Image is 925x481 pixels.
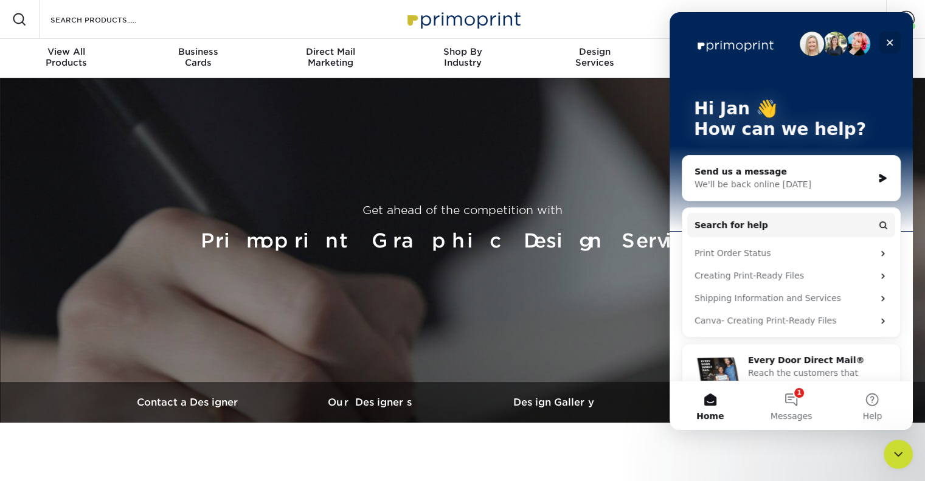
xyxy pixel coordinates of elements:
div: & Templates [660,46,792,68]
div: Services [528,46,660,68]
a: Our Designers [280,382,463,423]
a: Direct MailMarketing [265,39,397,78]
a: Testimonials [645,382,828,423]
h3: Our Designers [280,396,463,408]
p: Get ahead of the competition with [103,202,823,219]
span: Shop By [397,46,528,57]
span: Design [528,46,660,57]
a: Resources& Templates [660,39,792,78]
a: DesignServices [528,39,660,78]
a: Shop ByIndustry [397,39,528,78]
iframe: Intercom live chat [670,12,913,430]
h3: Design Gallery [463,396,645,408]
h3: Contact a Designer [98,396,280,408]
input: SEARCH PRODUCTS..... [49,12,168,27]
img: Primoprint [402,6,524,32]
div: Industry [397,46,528,68]
div: Marketing [265,46,397,68]
span: Business [132,46,264,57]
div: Cards [132,46,264,68]
a: Contact a Designer [98,382,280,423]
h3: Testimonials [645,396,828,408]
iframe: Intercom live chat [884,440,913,469]
a: BusinessCards [132,39,264,78]
a: Design Gallery [463,382,645,423]
span: Direct Mail [265,46,397,57]
h1: Primoprint Graphic Design Services [103,224,823,258]
span: Resources [660,46,792,57]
